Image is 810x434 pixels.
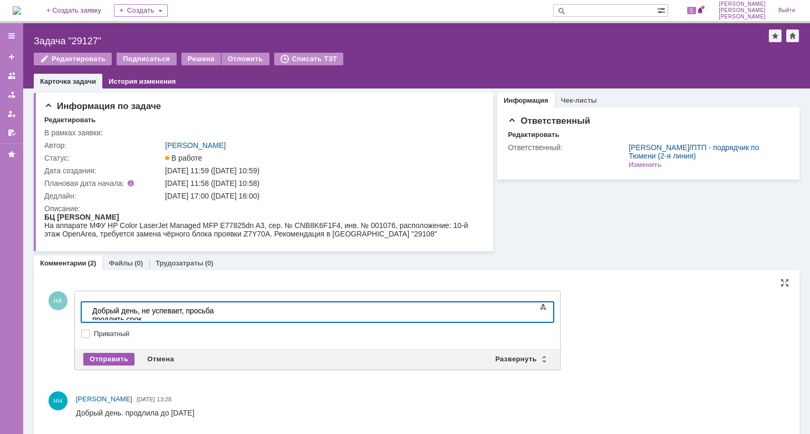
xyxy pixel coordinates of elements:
[114,4,168,17] div: Создать
[3,48,20,65] a: Создать заявку
[508,116,590,126] span: Ответственный
[629,143,784,160] div: /
[49,291,67,310] span: НА
[780,279,789,287] div: На всю страницу
[769,29,782,42] div: Добавить в избранное
[165,141,226,150] a: [PERSON_NAME]
[205,259,214,267] div: (0)
[134,259,143,267] div: (0)
[3,105,20,122] a: Мои заявки
[156,259,204,267] a: Трудозатраты
[508,131,559,139] div: Редактировать
[719,14,766,20] span: [PERSON_NAME]
[3,86,20,103] a: Заявки в моей ответственности
[88,259,97,267] div: (2)
[3,67,20,84] a: Заявки на командах
[40,259,86,267] a: Комментарии
[109,77,176,85] a: История изменения
[44,116,95,124] div: Редактировать
[504,96,548,104] a: Информация
[44,154,163,162] div: Статус:
[13,6,21,15] a: Перейти на домашнюю страницу
[719,7,766,14] span: [PERSON_NAME]
[137,396,155,402] span: [DATE]
[34,36,769,46] div: Задача "29127"
[4,4,154,21] div: Добрый день, не успевает, просьба продлить срок
[629,143,689,152] a: [PERSON_NAME]
[508,143,626,152] div: Ответственный:
[44,204,480,213] div: Описание:
[537,301,549,313] span: Показать панель инструментов
[165,179,478,188] div: [DATE] 11:58 ([DATE] 10:58)
[3,124,20,141] a: Мои согласования
[157,396,172,402] span: 13:28
[165,154,202,162] span: В работе
[657,5,668,15] span: Расширенный поиск
[44,179,150,188] div: Плановая дата начала:
[719,1,766,7] span: [PERSON_NAME]
[44,192,163,200] div: Дедлайн:
[629,143,759,160] a: ПТП - подрядчик по Тюмени (2-я линия)
[44,101,161,111] span: Информация по задаче
[76,394,132,405] a: [PERSON_NAME]
[165,192,478,200] div: [DATE] 17:00 ([DATE] 16:00)
[561,96,597,104] a: Чек-листы
[109,259,133,267] a: Файлы
[13,6,21,15] img: logo
[94,330,552,338] label: Приватный
[629,161,662,169] div: Изменить
[165,166,478,175] div: [DATE] 11:59 ([DATE] 10:59)
[40,77,96,85] a: Карточка задачи
[44,166,163,175] div: Дата создания:
[687,7,697,14] span: 5
[786,29,799,42] div: Сделать домашней страницей
[44,129,163,137] div: В рамках заявки:
[44,141,163,150] div: Автор:
[76,395,132,403] span: [PERSON_NAME]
